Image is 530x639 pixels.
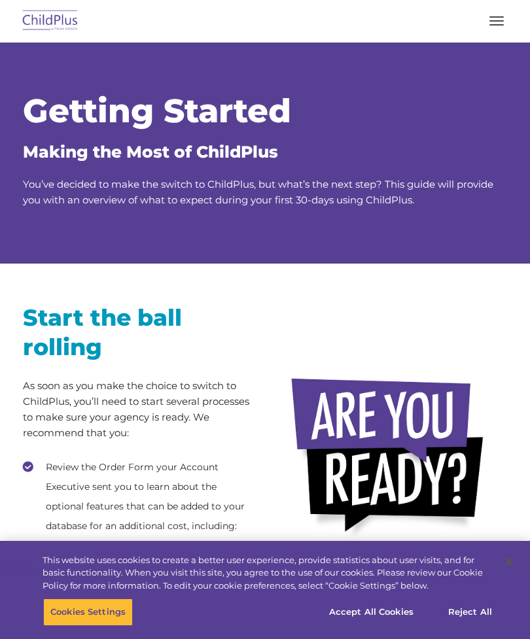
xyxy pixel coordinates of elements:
span: Making the Most of ChildPlus [23,142,278,162]
div: This website uses cookies to create a better user experience, provide statistics about user visit... [43,554,493,593]
span: Getting Started [23,91,291,131]
p: As soon as you make the choice to switch to ChildPlus, you’ll need to start several processes to ... [23,378,255,441]
button: Accept All Cookies [322,598,421,626]
span: You’ve decided to make the switch to ChildPlus, but what’s the next step? This guide will provide... [23,178,493,206]
button: Reject All [429,598,511,626]
img: ChildPlus by Procare Solutions [20,6,81,37]
h2: Start the ball rolling [23,303,255,362]
button: Close [495,547,523,576]
button: Cookies Settings [43,598,133,626]
img: areyouready [285,368,497,548]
